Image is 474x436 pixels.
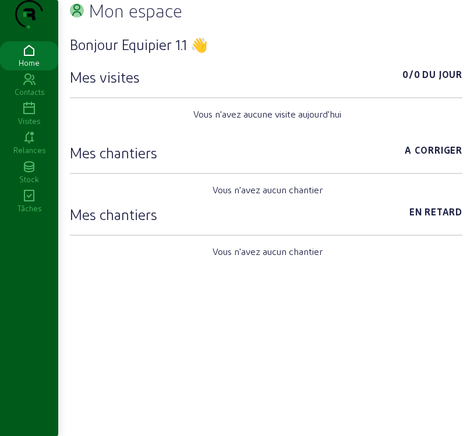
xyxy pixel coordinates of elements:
span: Vous n'avez aucun chantier [213,183,323,197]
h3: Mes visites [70,68,140,86]
span: 0/0 [402,68,420,86]
span: A corriger [405,143,462,162]
h3: Mes chantiers [70,143,157,162]
span: Vous n'avez aucune visite aujourd'hui [193,107,341,121]
span: Vous n'avez aucun chantier [213,244,323,258]
span: Du jour [422,68,462,86]
span: En retard [409,205,462,224]
h3: Mes chantiers [70,205,157,224]
h3: Bonjour Equipier 1.1 👋 [70,35,462,54]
